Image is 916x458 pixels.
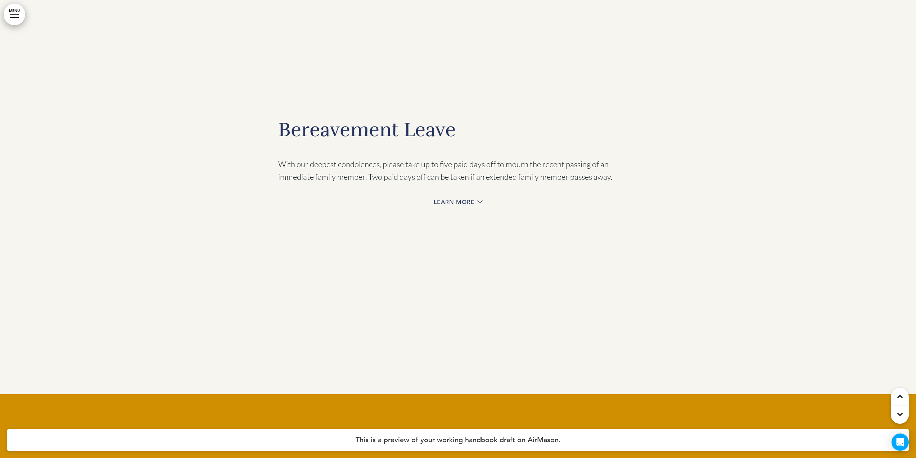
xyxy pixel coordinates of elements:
h1: Bereavement Leave [278,120,638,140]
div: Open Intercom Messenger [892,433,909,451]
h4: This is a preview of your working handbook draft on AirMason. [7,429,909,451]
p: With our deepest condolences, please take up to five paid days off to mourn the recent passing of... [278,158,638,183]
a: MENU [4,4,25,25]
span: Learn more [434,199,475,205]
